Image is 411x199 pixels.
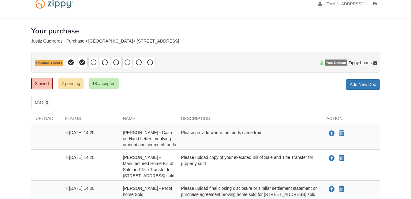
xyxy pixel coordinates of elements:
span: [DATE] 14:20 [65,130,95,135]
button: Upload Yaimys Justiz Guerreros - Proof home Sold [328,185,335,193]
div: Upload [31,115,60,125]
div: Name [118,115,177,125]
button: Declare Yaimys Justiz Guerreros - Cash on Hand Letter - verifying amount and source of funds not ... [338,130,345,137]
span: Your Contact [325,60,347,66]
div: Please provide where the funds came from [177,130,322,148]
span: Deadline 4 hours [35,60,64,66]
span: [DATE] 14:20 [65,155,95,160]
div: Please upload copy of your executed Bill of Sale and Title Transfer for property sold [177,154,322,179]
a: Add New Doc [346,79,380,90]
button: Upload Yaimys Justiz Guerreros - Manufactured Home Bill of Sale and Title Transfer for 5515 118th... [328,154,335,162]
span: [DATE] 14:20 [65,186,95,191]
div: Status [60,115,118,125]
a: edit profile [318,2,396,8]
span: [PERSON_NAME] - Manufactured Home Bill of Sale and Title Transfer for [STREET_ADDRESS] sold [123,155,174,178]
a: Misc [31,96,54,109]
span: Zippy Loans [348,60,372,66]
span: 3 [43,99,50,106]
button: Declare Yaimys Justiz Guerreros - Manufactured Home Bill of Sale and Title Transfer for 5515 118t... [338,155,345,162]
div: Justiz Guerreros - Purchase • [GEOGRAPHIC_DATA] • [STREET_ADDRESS] [31,39,380,44]
span: [PERSON_NAME] - Proof home Sold [123,186,172,197]
span: [PERSON_NAME] - Cash on Hand Letter - verifying amount and source of funds [123,130,176,147]
a: 18 accepted [89,78,119,89]
span: yaimysjg1994@yahoo.com [325,2,395,6]
h1: Your purchase [31,27,79,35]
button: Upload Yaimys Justiz Guerreros - Cash on Hand Letter - verifying amount and source of funds [328,130,335,137]
div: Description [177,115,322,125]
button: Declare Yaimys Justiz Guerreros - Proof home Sold not applicable [338,186,345,193]
div: Action [322,115,380,125]
a: 7 pending [58,78,84,89]
a: Log out [373,2,380,8]
a: 3 owed [31,78,53,89]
